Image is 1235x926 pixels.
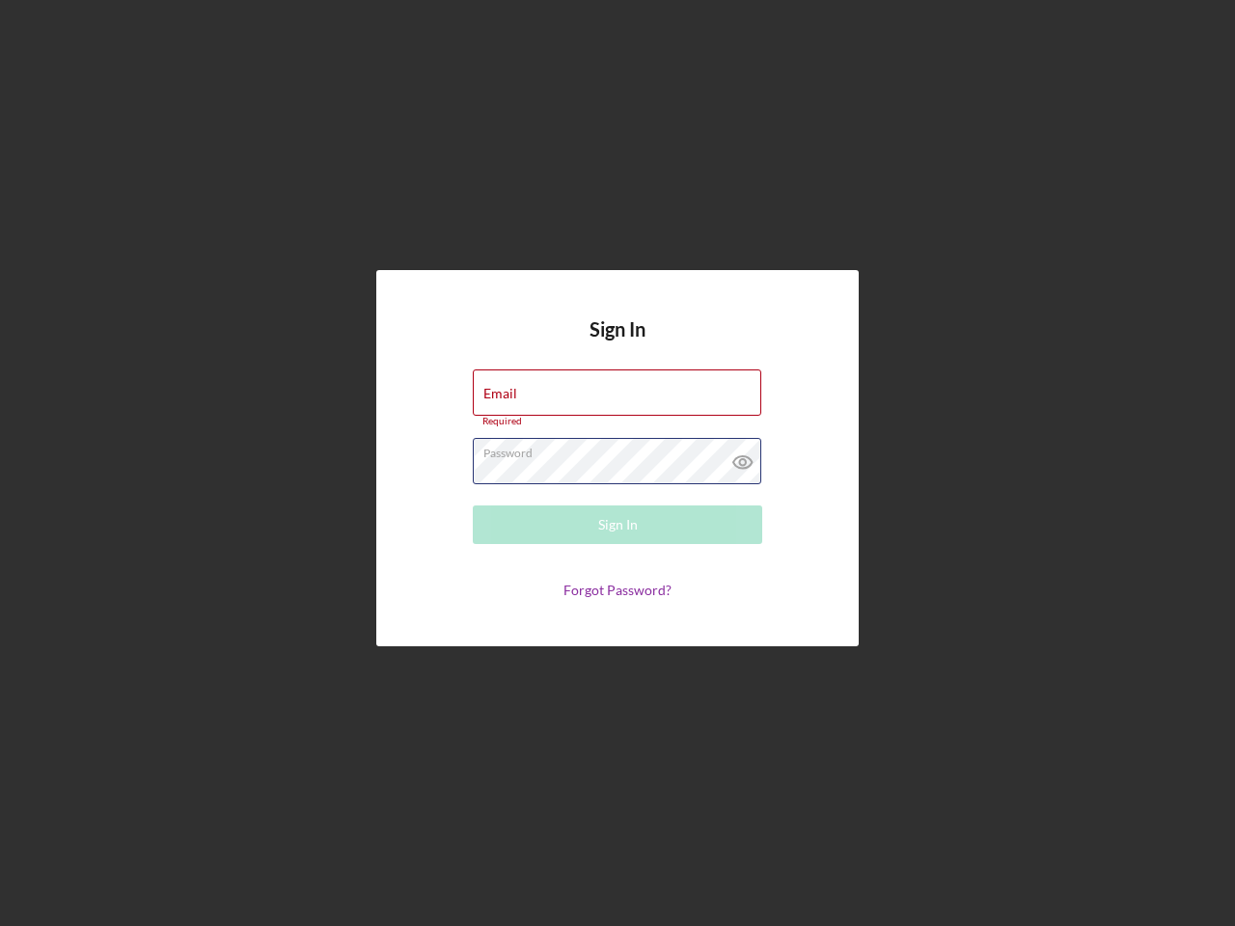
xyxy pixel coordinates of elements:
label: Email [483,386,517,401]
h4: Sign In [590,318,645,369]
div: Sign In [598,505,638,544]
div: Required [473,416,762,427]
button: Sign In [473,505,762,544]
a: Forgot Password? [563,582,672,598]
label: Password [483,439,761,460]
